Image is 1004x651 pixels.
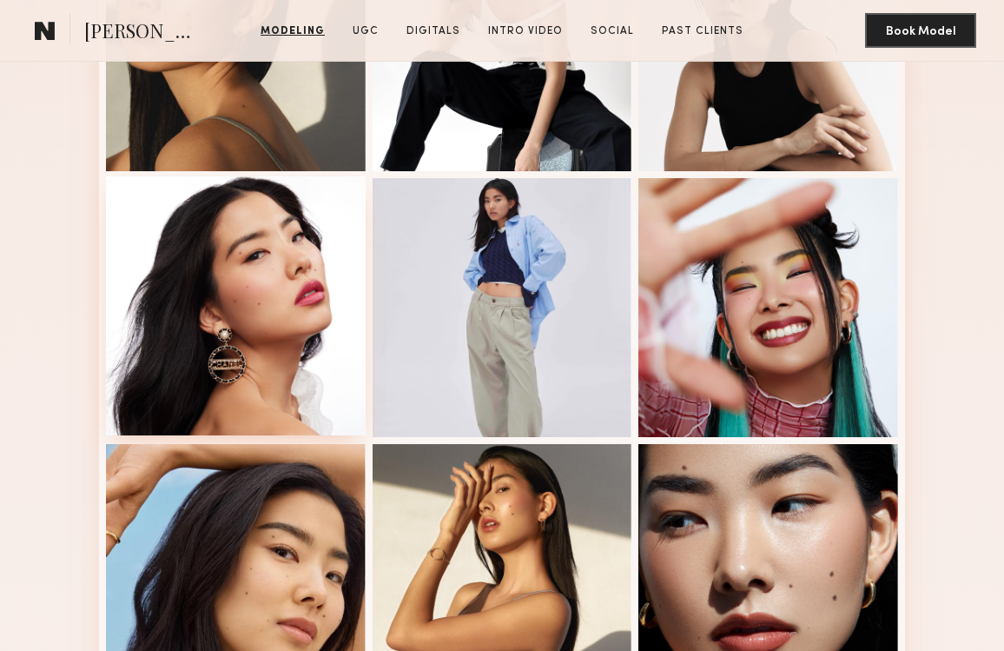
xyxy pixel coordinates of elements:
[865,13,976,48] button: Book Model
[584,23,641,39] a: Social
[346,23,386,39] a: UGC
[84,17,205,48] span: [PERSON_NAME]
[254,23,332,39] a: Modeling
[481,23,570,39] a: Intro Video
[655,23,750,39] a: Past Clients
[400,23,467,39] a: Digitals
[865,23,976,37] a: Book Model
